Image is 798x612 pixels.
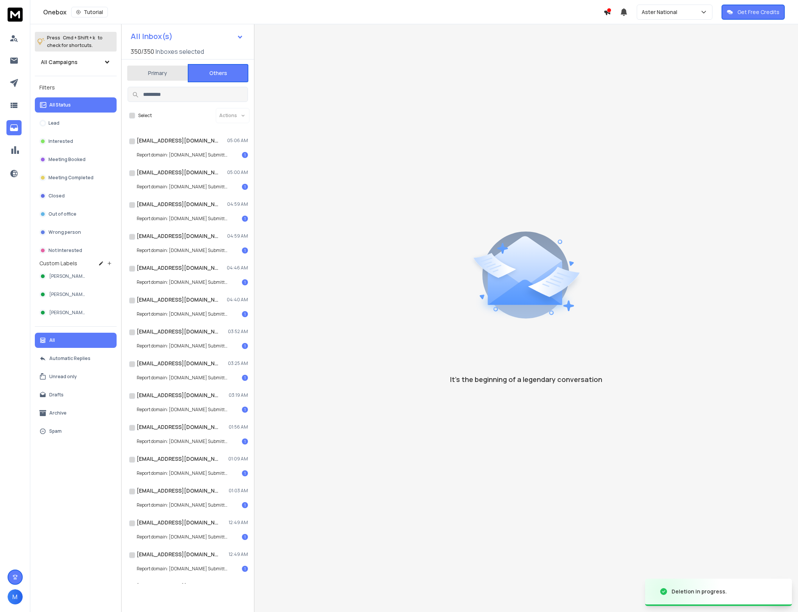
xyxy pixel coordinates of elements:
p: Meeting Completed [48,175,94,181]
div: 1 [242,407,248,413]
p: Closed [48,193,65,199]
p: Wrong person [48,229,81,235]
p: Report domain: [DOMAIN_NAME] Submitter: [DOMAIN_NAME] [137,566,228,572]
button: Spam [35,424,117,439]
p: 12:49 AM [229,551,248,557]
p: 03:25 AM [228,360,248,366]
p: 04:40 AM [227,297,248,303]
span: [PERSON_NAME] [49,291,87,297]
p: Report domain: [DOMAIN_NAME] Submitter: [DOMAIN_NAME] [137,247,228,254]
button: Meeting Completed [35,170,117,185]
p: 12:49 AM [229,520,248,526]
p: Report domain: [DOMAIN_NAME] Submitter: [DOMAIN_NAME] [137,470,228,476]
div: 1 [242,279,248,285]
h1: [EMAIL_ADDRESS][DOMAIN_NAME] [137,296,220,304]
button: Drafts [35,387,117,402]
h3: Inboxes selected [156,47,204,56]
div: 1 [242,470,248,476]
p: Unread only [49,374,77,380]
button: Out of office [35,207,117,222]
p: All [49,337,55,343]
button: Primary [127,65,188,81]
span: [PERSON_NAME] [49,310,87,316]
h1: [EMAIL_ADDRESS][DOMAIN_NAME] [137,264,220,272]
button: All Inbox(s) [125,29,249,44]
h1: [EMAIL_ADDRESS][DOMAIN_NAME] [137,200,220,208]
p: 01:56 AM [229,424,248,430]
button: M [8,589,23,604]
div: 1 [242,438,248,445]
p: Report domain: [DOMAIN_NAME] Submitter: [DOMAIN_NAME] [137,438,228,445]
p: 05:06 AM [227,138,248,144]
div: 1 [242,184,248,190]
h1: [EMAIL_ADDRESS][DOMAIN_NAME] [137,423,220,431]
p: It’s the beginning of a legendary conversation [450,374,602,385]
p: Aster National [642,8,680,16]
h1: [EMAIL_ADDRESS][DOMAIN_NAME] [137,455,220,463]
p: 01:03 AM [229,488,248,494]
h1: [EMAIL_ADDRESS][DOMAIN_NAME] [137,551,220,558]
h1: [EMAIL_ADDRESS][DOMAIN_NAME] [137,391,220,399]
span: 350 / 350 [131,47,154,56]
h3: Custom Labels [39,260,77,267]
h1: [EMAIL_ADDRESS][DOMAIN_NAME] [137,137,220,144]
h1: [EMAIL_ADDRESS][DOMAIN_NAME] [137,360,220,367]
h1: [EMAIL_ADDRESS][DOMAIN_NAME] [137,519,220,526]
p: 04:46 AM [227,265,248,271]
p: Report domain: [DOMAIN_NAME] Submitter: [DOMAIN_NAME] [137,375,228,381]
h1: [EMAIL_ADDRESS][DOMAIN_NAME] [137,582,220,590]
p: Press to check for shortcuts. [47,34,103,49]
button: Get Free Credits [722,5,785,20]
h1: [EMAIL_ADDRESS][DOMAIN_NAME] [137,232,220,240]
p: Report domain: [DOMAIN_NAME] Submitter: [DOMAIN_NAME] [137,534,228,540]
p: 12:25 AM [229,583,248,589]
div: 1 [242,566,248,572]
button: Archive [35,405,117,421]
div: 1 [242,152,248,158]
button: All [35,333,117,348]
button: Meeting Booked [35,152,117,167]
span: [PERSON_NAME] [49,273,87,279]
span: Cmd + Shift + k [62,33,96,42]
button: Closed [35,188,117,203]
p: Report domain: [DOMAIN_NAME] Submitter: [DOMAIN_NAME] [137,311,228,317]
p: 05:00 AM [227,169,248,175]
p: 04:59 AM [227,201,248,207]
p: Report domain: [DOMAIN_NAME] Submitter: [DOMAIN_NAME] [137,502,228,508]
button: Wrong person [35,225,117,240]
div: 1 [242,534,248,540]
div: Onebox [43,7,603,17]
p: Interested [48,138,73,144]
p: Automatic Replies [49,355,90,362]
p: Spam [49,428,62,434]
p: Report domain: [DOMAIN_NAME] Submitter: [DOMAIN_NAME] [137,407,228,413]
p: Get Free Credits [737,8,779,16]
h1: All Campaigns [41,58,78,66]
p: Report domain: [DOMAIN_NAME] Submitter: [DOMAIN_NAME] [137,343,228,349]
h3: Filters [35,82,117,93]
div: 1 [242,502,248,508]
p: Report domain: [DOMAIN_NAME] Submitter: [DOMAIN_NAME] [137,184,228,190]
p: 04:59 AM [227,233,248,239]
button: Others [188,64,248,82]
p: Report domain: [DOMAIN_NAME] Submitter: [DOMAIN_NAME] [137,279,228,285]
div: 1 [242,375,248,381]
h1: All Inbox(s) [131,33,173,40]
div: 1 [242,311,248,317]
div: 1 [242,343,248,349]
button: [PERSON_NAME] [35,269,117,284]
label: Select [138,113,152,119]
button: [PERSON_NAME] [35,305,117,320]
button: Automatic Replies [35,351,117,366]
div: 1 [242,247,248,254]
p: 03:19 AM [229,392,248,398]
p: Drafts [49,392,64,398]
div: 1 [242,216,248,222]
p: Report domain: [DOMAIN_NAME] Submitter: [DOMAIN_NAME] [137,152,228,158]
h1: [EMAIL_ADDRESS][DOMAIN_NAME] [137,169,220,176]
button: [PERSON_NAME] [35,287,117,302]
p: Meeting Booked [48,157,86,163]
button: Not Interested [35,243,117,258]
